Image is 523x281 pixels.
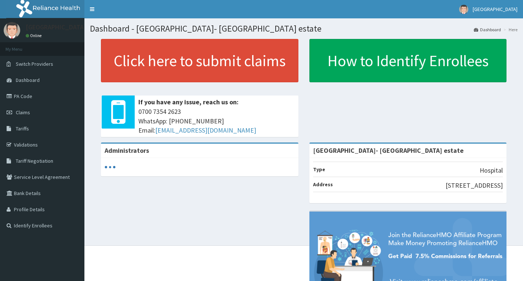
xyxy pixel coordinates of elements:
a: How to Identify Enrollees [309,39,507,82]
p: [STREET_ADDRESS] [446,181,503,190]
a: Online [26,33,43,38]
svg: audio-loading [105,162,116,173]
span: Dashboard [16,77,40,83]
b: If you have any issue, reach us on: [138,98,239,106]
b: Address [313,181,333,188]
span: Tariffs [16,125,29,132]
span: Switch Providers [16,61,53,67]
span: [GEOGRAPHIC_DATA] [473,6,517,12]
p: Hospital [480,166,503,175]
span: Tariff Negotiation [16,158,53,164]
img: User Image [459,5,468,14]
img: User Image [4,22,20,39]
b: Administrators [105,146,149,155]
strong: [GEOGRAPHIC_DATA]- [GEOGRAPHIC_DATA] estate [313,146,464,155]
span: 0700 7354 2623 WhatsApp: [PHONE_NUMBER] Email: [138,107,295,135]
span: Claims [16,109,30,116]
a: Click here to submit claims [101,39,298,82]
a: Dashboard [474,26,501,33]
h1: Dashboard - [GEOGRAPHIC_DATA]- [GEOGRAPHIC_DATA] estate [90,24,517,33]
a: [EMAIL_ADDRESS][DOMAIN_NAME] [155,126,256,134]
p: [GEOGRAPHIC_DATA] [26,24,86,30]
li: Here [502,26,517,33]
b: Type [313,166,325,173]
